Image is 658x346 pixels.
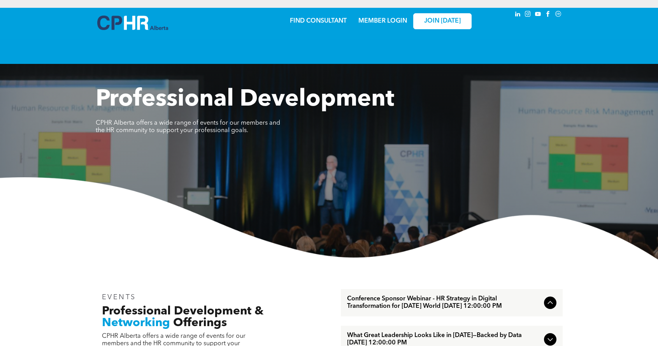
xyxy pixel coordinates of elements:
span: Professional Development [96,88,394,111]
a: MEMBER LOGIN [358,18,407,24]
a: facebook [544,10,553,20]
a: FIND CONSULTANT [290,18,347,24]
span: EVENTS [102,294,137,301]
span: JOIN [DATE] [424,18,461,25]
a: youtube [534,10,542,20]
a: linkedin [514,10,522,20]
img: A blue and white logo for cp alberta [97,16,168,30]
span: Professional Development & [102,305,263,317]
span: Offerings [173,317,227,329]
span: CPHR Alberta offers a wide range of events for our members and the HR community to support your p... [96,120,280,134]
a: JOIN [DATE] [413,13,472,29]
span: Conference Sponsor Webinar - HR Strategy in Digital Transformation for [DATE] World [DATE] 12:00:... [347,295,541,310]
span: Networking [102,317,170,329]
a: instagram [524,10,532,20]
a: Social network [554,10,563,20]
